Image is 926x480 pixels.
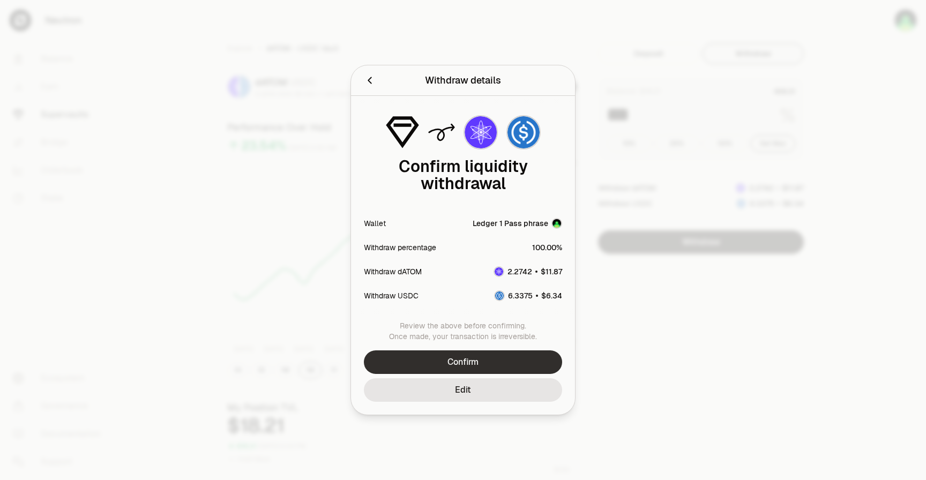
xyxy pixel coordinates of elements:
[425,73,501,88] div: Withdraw details
[473,218,562,229] button: Ledger 1 Pass phraseAccount Image
[364,378,562,402] button: Edit
[364,218,386,229] div: Wallet
[364,350,562,374] button: Confirm
[552,219,561,228] img: Account Image
[495,291,504,300] img: USDC Logo
[507,116,540,148] img: USDC Logo
[465,116,497,148] img: dATOM Logo
[364,266,422,277] div: Withdraw dATOM
[364,290,419,301] div: Withdraw USDC
[364,73,376,88] button: Back
[364,158,562,192] div: Confirm liquidity withdrawal
[364,242,436,253] div: Withdraw percentage
[495,267,503,276] img: dATOM Logo
[473,218,548,229] div: Ledger 1 Pass phrase
[364,320,562,342] div: Review the above before confirming. Once made, your transaction is irreversible.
